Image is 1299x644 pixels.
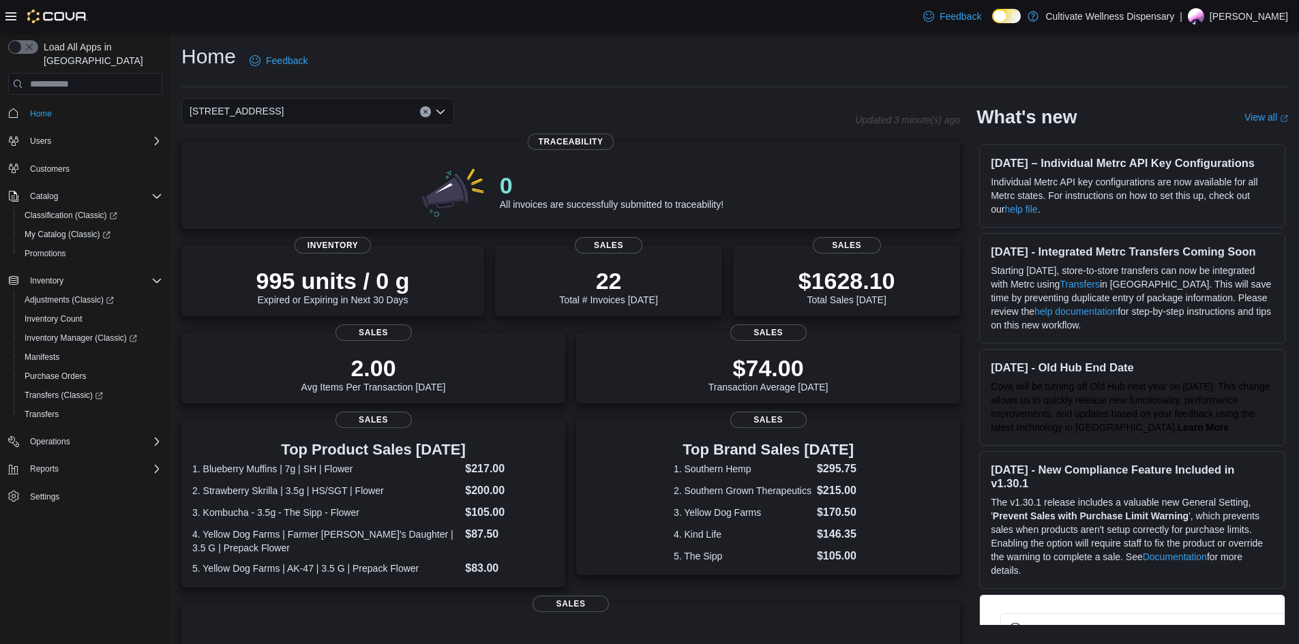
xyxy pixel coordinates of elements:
a: help file [1004,204,1037,215]
div: Transaction Average [DATE] [708,354,828,393]
dt: 4. Yellow Dog Farms | Farmer [PERSON_NAME]'s Daughter | 3.5 G | Prepack Flower [192,527,460,555]
span: Users [25,133,162,149]
span: Reports [30,463,59,474]
span: Operations [30,436,70,447]
dd: $105.00 [817,548,863,564]
span: Transfers [25,409,59,420]
span: Purchase Orders [19,368,162,384]
dt: 2. Southern Grown Therapeutics [674,484,811,497]
a: Inventory Manager (Classic) [14,328,168,348]
span: Sales [730,412,807,428]
span: Sales [813,237,881,254]
div: Avg Items Per Transaction [DATE] [301,354,446,393]
span: Inventory [30,275,63,286]
div: All invoices are successfully submitted to traceability! [500,172,723,210]
dd: $87.50 [465,526,554,542]
svg: External link [1280,114,1288,123]
p: 995 units / 0 g [256,267,410,294]
span: Sales [533,596,609,612]
span: Inventory Count [25,313,83,324]
dd: $83.00 [465,560,554,577]
h3: [DATE] – Individual Metrc API Key Configurations [991,156,1274,170]
span: Classification (Classic) [19,207,162,224]
span: Manifests [19,349,162,365]
a: Home [25,106,57,122]
a: Inventory Count [19,311,88,327]
span: Home [25,104,162,121]
span: Promotions [19,245,162,262]
span: Users [30,136,51,147]
button: Users [3,132,168,151]
span: Inventory Count [19,311,162,327]
a: Feedback [918,3,987,30]
span: Purchase Orders [25,371,87,382]
p: Individual Metrc API key configurations are now available for all Metrc states. For instructions ... [991,175,1274,216]
input: Dark Mode [992,9,1021,23]
a: Classification (Classic) [19,207,123,224]
dd: $295.75 [817,461,863,477]
h1: Home [181,43,236,70]
span: Catalog [25,188,162,204]
span: Settings [30,491,59,502]
img: Cova [27,10,88,23]
dt: 1. Blueberry Muffins | 7g | SH | Flower [192,462,460,476]
span: Feedback [940,10,981,23]
dd: $217.00 [465,461,554,477]
span: Inventory [25,273,162,289]
strong: Prevent Sales with Purchase Limit Warning [993,510,1189,521]
span: Promotions [25,248,66,259]
h3: [DATE] - New Compliance Feature Included in v1.30.1 [991,463,1274,490]
p: Updated 3 minute(s) ago [855,114,960,125]
span: Settings [25,488,162,505]
span: My Catalog (Classic) [25,229,110,240]
a: Inventory Manager (Classic) [19,330,143,346]
button: Purchase Orders [14,367,168,386]
h3: Top Product Sales [DATE] [192,442,554,458]
dd: $105.00 [465,504,554,521]
span: My Catalog (Classic) [19,226,162,243]
p: | [1180,8,1182,25]
a: Promotions [19,245,72,262]
span: Adjustments (Classic) [19,292,162,308]
a: Transfers [1060,279,1100,290]
a: Adjustments (Classic) [19,292,119,308]
a: Adjustments (Classic) [14,290,168,309]
p: 0 [500,172,723,199]
p: 22 [559,267,657,294]
span: Catalog [30,191,58,202]
button: Open list of options [435,106,446,117]
a: Learn More [1178,422,1229,433]
a: Documentation [1143,551,1207,562]
dt: 5. Yellow Dog Farms | AK-47 | 3.5 G | Prepack Flower [192,562,460,575]
p: Cultivate Wellness Dispensary [1045,8,1174,25]
a: My Catalog (Classic) [14,225,168,244]
span: Manifests [25,352,59,363]
span: Home [30,108,52,119]
button: Manifests [14,348,168,367]
h2: What's new [976,106,1077,128]
h3: [DATE] - Integrated Metrc Transfers Coming Soon [991,245,1274,258]
button: Clear input [420,106,431,117]
a: Settings [25,489,65,505]
span: Sales [730,324,807,341]
span: Transfers (Classic) [19,387,162,403]
span: Adjustments (Classic) [25,294,114,305]
span: Cova will be turning off Old Hub next year on [DATE]. This change allows us to quickly release ne... [991,381,1270,433]
span: Operations [25,433,162,450]
span: Transfers [19,406,162,423]
a: Feedback [244,47,313,74]
p: The v1.30.1 release includes a valuable new General Setting, ' ', which prevents sales when produ... [991,495,1274,577]
span: Sales [335,412,412,428]
a: Customers [25,161,75,177]
p: Starting [DATE], store-to-store transfers can now be integrated with Metrc using in [GEOGRAPHIC_D... [991,264,1274,332]
span: Classification (Classic) [25,210,117,221]
button: Customers [3,159,168,179]
dt: 5. The Sipp [674,549,811,563]
button: Promotions [14,244,168,263]
a: Transfers (Classic) [19,387,108,403]
h3: [DATE] - Old Hub End Date [991,361,1274,374]
span: Inventory Manager (Classic) [25,333,137,343]
button: Catalog [25,188,63,204]
span: Customers [25,160,162,177]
